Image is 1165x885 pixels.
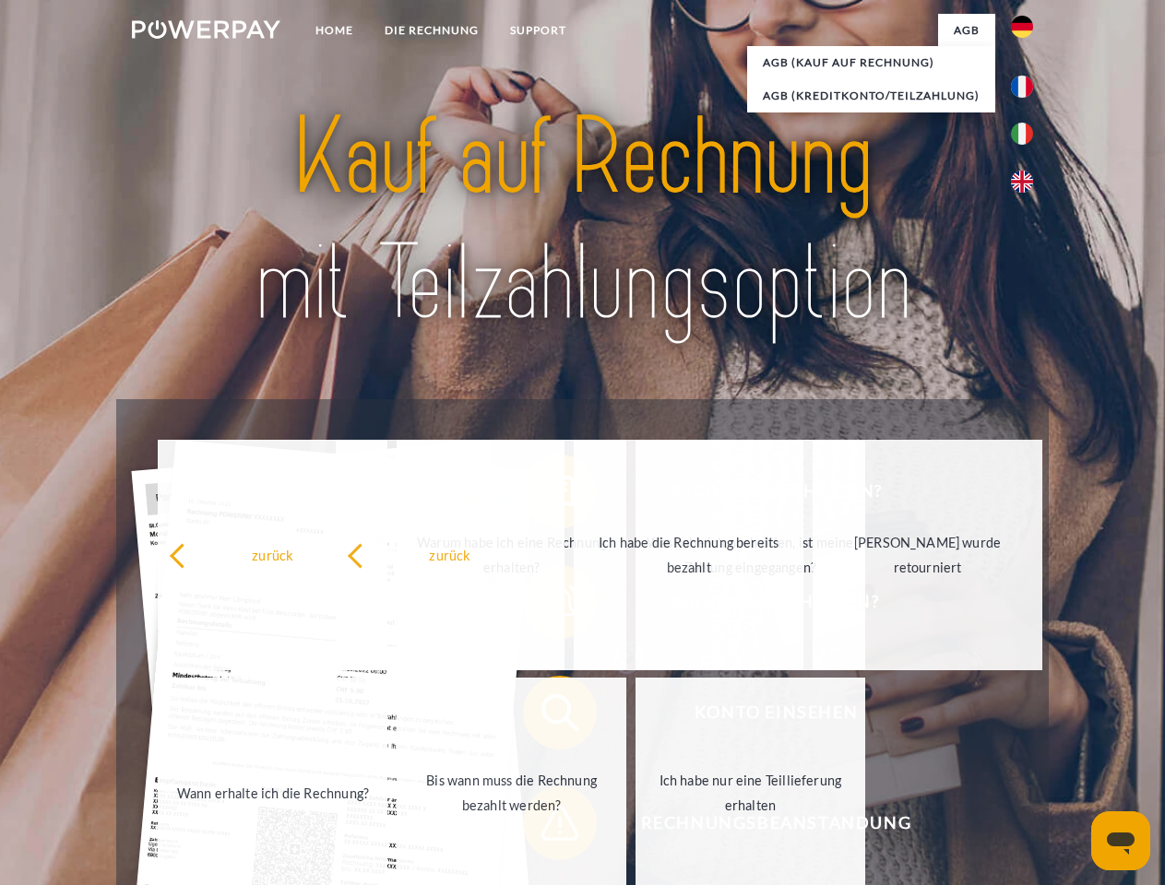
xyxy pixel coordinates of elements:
[132,20,280,39] img: logo-powerpay-white.svg
[1011,76,1033,98] img: fr
[747,79,995,112] a: AGB (Kreditkonto/Teilzahlung)
[176,88,989,353] img: title-powerpay_de.svg
[300,14,369,47] a: Home
[1011,16,1033,38] img: de
[1011,123,1033,145] img: it
[824,530,1031,580] div: [PERSON_NAME] wurde retourniert
[938,14,995,47] a: agb
[494,14,582,47] a: SUPPORT
[1091,811,1150,870] iframe: Schaltfläche zum Öffnen des Messaging-Fensters
[169,780,376,805] div: Wann erhalte ich die Rechnung?
[747,46,995,79] a: AGB (Kauf auf Rechnung)
[647,768,854,818] div: Ich habe nur eine Teillieferung erhalten
[169,542,376,567] div: zurück
[408,768,615,818] div: Bis wann muss die Rechnung bezahlt werden?
[1011,171,1033,193] img: en
[369,14,494,47] a: DIE RECHNUNG
[585,530,792,580] div: Ich habe die Rechnung bereits bezahlt
[347,542,554,567] div: zurück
